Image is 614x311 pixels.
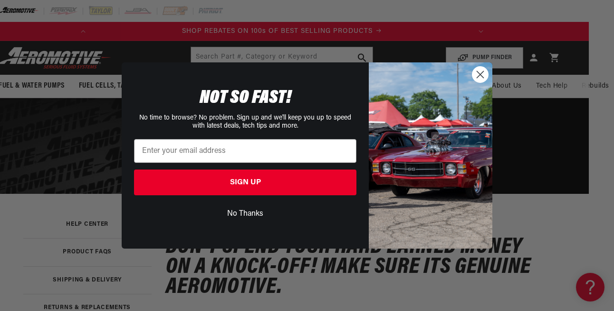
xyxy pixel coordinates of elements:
[134,205,356,223] button: No Thanks
[369,62,492,248] img: 85cdd541-2605-488b-b08c-a5ee7b438a35.jpeg
[134,139,356,163] input: Enter your email address
[472,66,489,83] button: Close dialog
[200,89,291,108] span: NOT SO FAST!
[134,170,356,195] button: SIGN UP
[139,114,351,130] span: No time to browse? No problem. Sign up and we'll keep you up to speed with latest deals, tech tip...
